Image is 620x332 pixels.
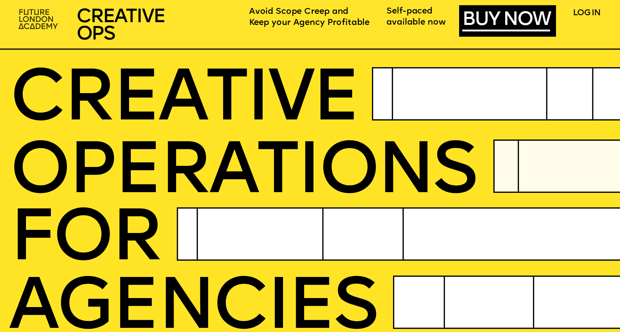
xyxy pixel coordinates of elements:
[249,18,370,27] span: Keep your Agency Profitable
[10,205,161,278] span: FOR
[386,18,446,27] span: available now
[10,137,476,210] span: OPERatioNS
[10,65,358,137] span: CREATIVE
[573,9,600,18] a: LOG IN
[15,6,63,34] img: upload-2f72e7a8-3806-41e8-b55b-d754ac055a4a.png
[76,7,164,44] span: CREATIVE OPS
[462,10,550,32] a: BUY NOW
[249,7,348,16] span: Avoid Scope Creep and
[386,7,432,16] span: Self-paced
